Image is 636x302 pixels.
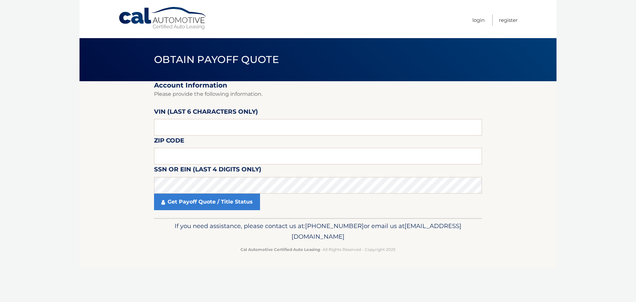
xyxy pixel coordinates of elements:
span: [PHONE_NUMBER] [305,222,364,230]
a: Get Payoff Quote / Title Status [154,194,260,210]
p: If you need assistance, please contact us at: or email us at [158,221,478,242]
label: SSN or EIN (last 4 digits only) [154,164,261,177]
a: Login [472,15,485,26]
p: Please provide the following information. [154,90,482,99]
a: Cal Automotive [118,7,208,30]
strong: Cal Automotive Certified Auto Leasing [240,247,320,252]
span: Obtain Payoff Quote [154,53,279,66]
h2: Account Information [154,81,482,90]
p: - All Rights Reserved - Copyright 2025 [158,246,478,253]
a: Register [499,15,518,26]
label: Zip Code [154,136,184,148]
label: VIN (last 6 characters only) [154,107,258,119]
